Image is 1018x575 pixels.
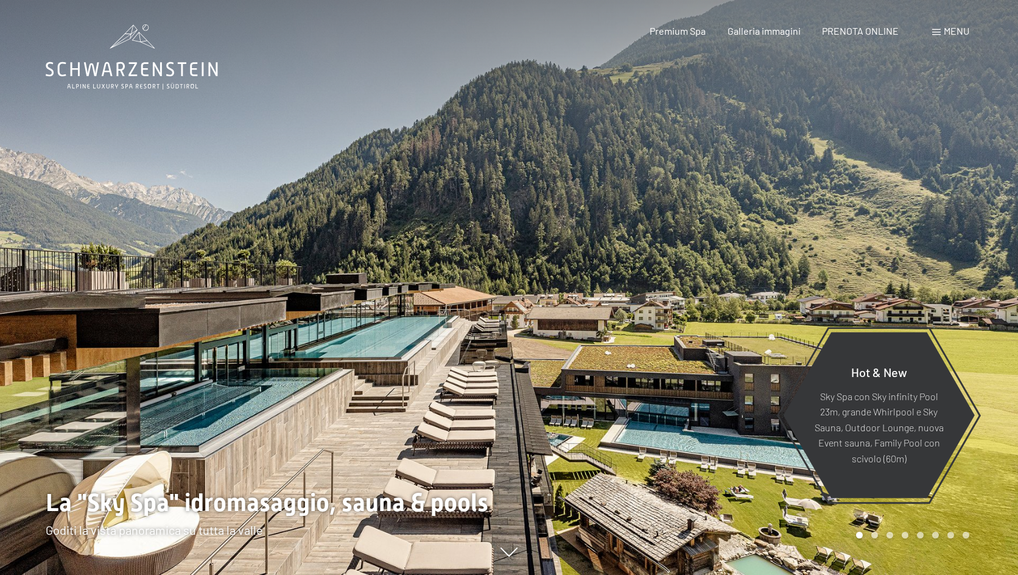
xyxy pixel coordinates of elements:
div: Carousel Page 1 (Current Slide) [856,532,863,538]
span: Menu [944,25,969,37]
div: Carousel Page 7 [947,532,954,538]
div: Carousel Page 5 [917,532,924,538]
div: Carousel Page 4 [902,532,908,538]
a: Premium Spa [650,25,706,37]
a: Hot & New Sky Spa con Sky infinity Pool 23m, grande Whirlpool e Sky Sauna, Outdoor Lounge, nuova ... [782,331,975,499]
div: Carousel Page 2 [871,532,878,538]
p: Sky Spa con Sky infinity Pool 23m, grande Whirlpool e Sky Sauna, Outdoor Lounge, nuova Event saun... [813,388,945,466]
div: Carousel Page 3 [886,532,893,538]
span: Hot & New [851,364,907,379]
a: Galleria immagini [728,25,801,37]
div: Carousel Page 8 [963,532,969,538]
div: Carousel Pagination [852,532,969,538]
a: PRENOTA ONLINE [822,25,899,37]
div: Carousel Page 6 [932,532,939,538]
